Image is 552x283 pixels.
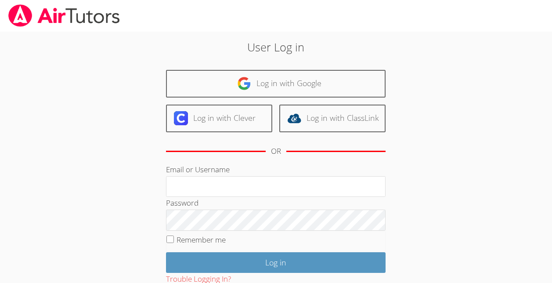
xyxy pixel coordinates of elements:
div: OR [271,145,281,158]
label: Email or Username [166,164,230,174]
label: Remember me [177,235,226,245]
img: clever-logo-6eab21bc6e7a338710f1a6ff85c0baf02591cd810cc4098c63d3a4b26e2feb20.svg [174,111,188,125]
input: Log in [166,252,386,273]
a: Log in with ClassLink [279,105,386,132]
img: airtutors_banner-c4298cdbf04f3fff15de1276eac7730deb9818008684d7c2e4769d2f7ddbe033.png [7,4,121,27]
img: google-logo-50288ca7cdecda66e5e0955fdab243c47b7ad437acaf1139b6f446037453330a.svg [237,76,251,91]
h2: User Log in [127,39,425,55]
label: Password [166,198,198,208]
a: Log in with Clever [166,105,272,132]
a: Log in with Google [166,70,386,98]
img: classlink-logo-d6bb404cc1216ec64c9a2012d9dc4662098be43eaf13dc465df04b49fa7ab582.svg [287,111,301,125]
